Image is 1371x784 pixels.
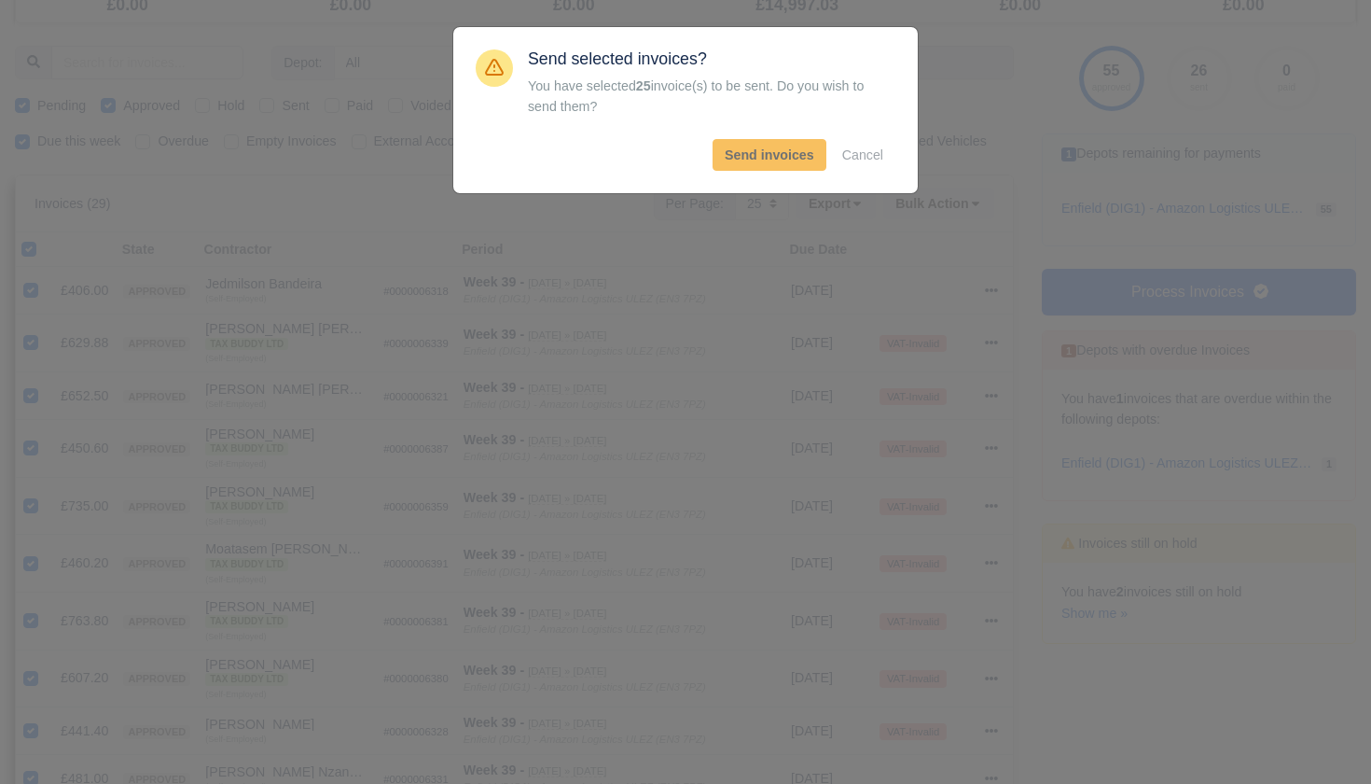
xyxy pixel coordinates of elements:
[1278,694,1371,784] iframe: Chat Widget
[528,77,895,117] div: You have selected invoice(s) to be sent. Do you wish to send them?
[636,78,651,93] strong: 25
[713,139,826,171] button: Send invoices
[528,49,895,69] h5: Send selected invoices?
